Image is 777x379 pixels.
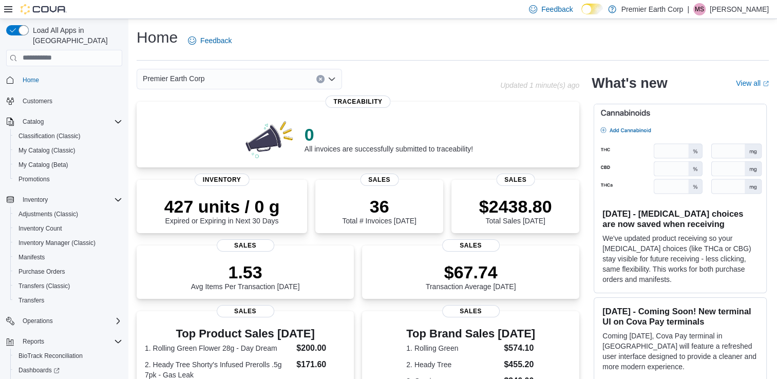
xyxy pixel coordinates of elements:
span: Dashboards [14,364,122,376]
a: Transfers [14,294,48,307]
input: Dark Mode [581,4,603,14]
a: Manifests [14,251,49,263]
span: Home [23,76,39,84]
div: Avg Items Per Transaction [DATE] [191,262,300,291]
p: 427 units / 0 g [164,196,280,217]
button: Reports [18,335,48,348]
img: Cova [21,4,67,14]
h1: Home [137,27,178,48]
span: Premier Earth Corp [143,72,205,85]
dd: $574.10 [504,342,535,354]
button: My Catalog (Classic) [10,143,126,158]
p: 0 [305,124,473,145]
span: Dashboards [18,366,60,374]
button: Classification (Classic) [10,129,126,143]
span: My Catalog (Beta) [18,161,68,169]
button: Purchase Orders [10,264,126,279]
a: Customers [18,95,56,107]
span: Inventory [23,196,48,204]
span: Sales [217,305,274,317]
dd: $200.00 [296,342,346,354]
span: Transfers (Classic) [18,282,70,290]
div: Total # Invoices [DATE] [342,196,416,225]
p: We've updated product receiving so your [MEDICAL_DATA] choices (like THCa or CBG) stay visible fo... [602,233,758,285]
span: My Catalog (Classic) [14,144,122,157]
svg: External link [763,81,769,87]
span: Customers [18,94,122,107]
span: Adjustments (Classic) [18,210,78,218]
button: Transfers (Classic) [10,279,126,293]
p: $67.74 [426,262,516,282]
a: Feedback [184,30,236,51]
dt: 1. Rolling Green Flower 28g - Day Dream [145,343,292,353]
span: Operations [18,315,122,327]
button: Reports [2,334,126,349]
span: Sales [496,174,535,186]
a: Adjustments (Classic) [14,208,82,220]
a: View allExternal link [736,79,769,87]
span: MS [695,3,704,15]
span: Transfers (Classic) [14,280,122,292]
span: Transfers [14,294,122,307]
span: Inventory Manager (Classic) [14,237,122,249]
span: Reports [23,337,44,346]
span: Catalog [23,118,44,126]
span: Inventory [195,174,250,186]
p: Coming [DATE], Cova Pay terminal in [GEOGRAPHIC_DATA] will feature a refreshed user interface des... [602,331,758,372]
span: Sales [217,239,274,252]
a: My Catalog (Beta) [14,159,72,171]
a: Home [18,74,43,86]
span: Classification (Classic) [18,132,81,140]
span: Sales [442,305,500,317]
span: Manifests [18,253,45,261]
p: [PERSON_NAME] [710,3,769,15]
img: 0 [243,118,296,159]
div: Transaction Average [DATE] [426,262,516,291]
a: My Catalog (Classic) [14,144,80,157]
dt: 2. Heady Tree [406,359,500,370]
span: Inventory Manager (Classic) [18,239,96,247]
span: BioTrack Reconciliation [14,350,122,362]
span: Reports [18,335,122,348]
span: Load All Apps in [GEOGRAPHIC_DATA] [29,25,122,46]
h2: What's new [592,75,667,91]
p: Updated 1 minute(s) ago [500,81,579,89]
span: Purchase Orders [14,266,122,278]
span: Promotions [14,173,122,185]
span: Purchase Orders [18,268,65,276]
button: Manifests [10,250,126,264]
dt: 1. Rolling Green [406,343,500,353]
div: All invoices are successfully submitted to traceability! [305,124,473,153]
h3: [DATE] - [MEDICAL_DATA] choices are now saved when receiving [602,209,758,229]
span: Traceability [326,96,391,108]
a: Transfers (Classic) [14,280,74,292]
span: Home [18,73,122,86]
button: Home [2,72,126,87]
button: Inventory [18,194,52,206]
dd: $171.60 [296,358,346,371]
span: Catalog [18,116,122,128]
span: Transfers [18,296,44,305]
button: Inventory Count [10,221,126,236]
a: Classification (Classic) [14,130,85,142]
p: $2438.80 [479,196,552,217]
a: Promotions [14,173,54,185]
a: Purchase Orders [14,266,69,278]
a: BioTrack Reconciliation [14,350,87,362]
a: Inventory Manager (Classic) [14,237,100,249]
span: Operations [23,317,53,325]
span: Manifests [14,251,122,263]
button: My Catalog (Beta) [10,158,126,172]
span: BioTrack Reconciliation [18,352,83,360]
p: 36 [342,196,416,217]
h3: Top Brand Sales [DATE] [406,328,535,340]
p: | [687,3,689,15]
span: Feedback [541,4,573,14]
button: Clear input [316,75,325,83]
p: Premier Earth Corp [621,3,684,15]
button: BioTrack Reconciliation [10,349,126,363]
button: Catalog [18,116,48,128]
button: Operations [18,315,57,327]
button: Inventory [2,193,126,207]
span: Sales [360,174,399,186]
